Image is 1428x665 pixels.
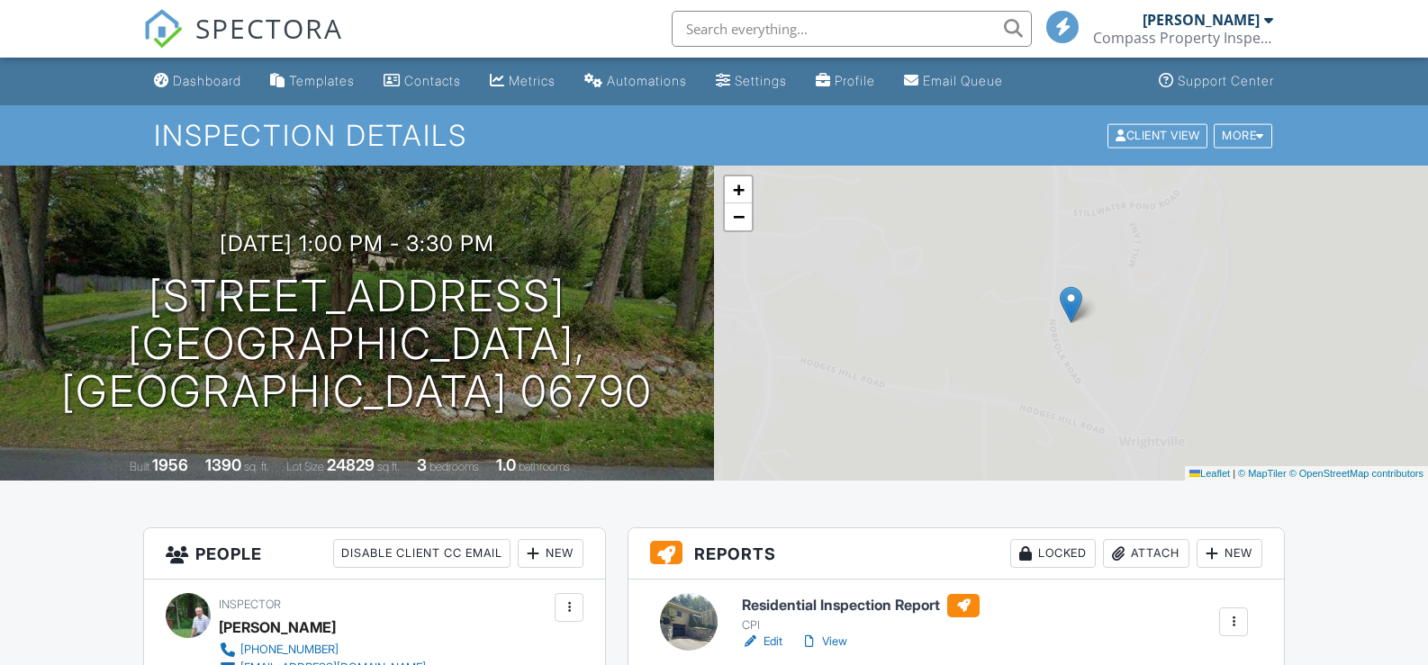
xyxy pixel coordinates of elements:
a: Contacts [376,65,468,98]
img: Marker [1060,286,1082,323]
div: Compass Property Inspections, LLC [1093,29,1273,47]
div: [PHONE_NUMBER] [240,643,339,657]
a: Templates [263,65,362,98]
a: [PHONE_NUMBER] [219,641,426,659]
div: Settings [735,73,787,88]
a: © OpenStreetMap contributors [1289,468,1423,479]
div: Dashboard [173,73,241,88]
div: 1390 [205,455,241,474]
span: − [733,205,745,228]
a: © MapTiler [1238,468,1287,479]
div: Locked [1010,539,1096,568]
a: Zoom out [725,203,752,230]
div: 1.0 [496,455,516,474]
div: Automations [607,73,687,88]
span: SPECTORA [195,9,343,47]
div: Contacts [404,73,461,88]
a: View [800,633,847,651]
div: Profile [835,73,875,88]
div: Templates [289,73,355,88]
a: Support Center [1152,65,1281,98]
span: bathrooms [519,460,570,473]
h6: Residential Inspection Report [742,594,980,617]
div: Email Queue [923,73,1003,88]
span: bedrooms [429,460,479,473]
a: Metrics [483,65,563,98]
div: 24829 [327,455,375,474]
div: Support Center [1178,73,1274,88]
a: Automations (Basic) [577,65,694,98]
div: 3 [417,455,427,474]
div: New [1197,539,1262,568]
h3: [DATE] 1:00 pm - 3:30 pm [220,231,494,256]
span: | [1233,468,1235,479]
span: Inspector [219,598,281,611]
span: Lot Size [286,460,324,473]
a: Leaflet [1189,468,1230,479]
a: Edit [742,633,782,651]
div: Attach [1103,539,1189,568]
div: Client View [1107,123,1207,148]
h1: [STREET_ADDRESS] [GEOGRAPHIC_DATA], [GEOGRAPHIC_DATA] 06790 [29,273,685,415]
div: [PERSON_NAME] [1143,11,1260,29]
a: Dashboard [147,65,249,98]
a: Email Queue [897,65,1010,98]
div: New [518,539,583,568]
a: Residential Inspection Report CPI [742,594,980,634]
input: Search everything... [672,11,1032,47]
div: [PERSON_NAME] [219,614,336,641]
h1: Inspection Details [154,120,1273,151]
div: 1956 [152,455,188,474]
a: Zoom in [725,176,752,203]
span: sq.ft. [377,460,400,473]
h3: People [144,528,606,580]
a: Settings [709,65,794,98]
div: CPI [742,618,980,633]
div: Metrics [509,73,556,88]
a: SPECTORA [143,24,343,62]
img: The Best Home Inspection Software - Spectora [143,9,183,49]
span: + [733,178,745,201]
span: sq. ft. [244,460,269,473]
div: More [1214,123,1272,148]
span: Built [130,460,149,473]
a: Client View [1106,128,1212,141]
a: Company Profile [809,65,882,98]
div: Disable Client CC Email [333,539,511,568]
h3: Reports [628,528,1284,580]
